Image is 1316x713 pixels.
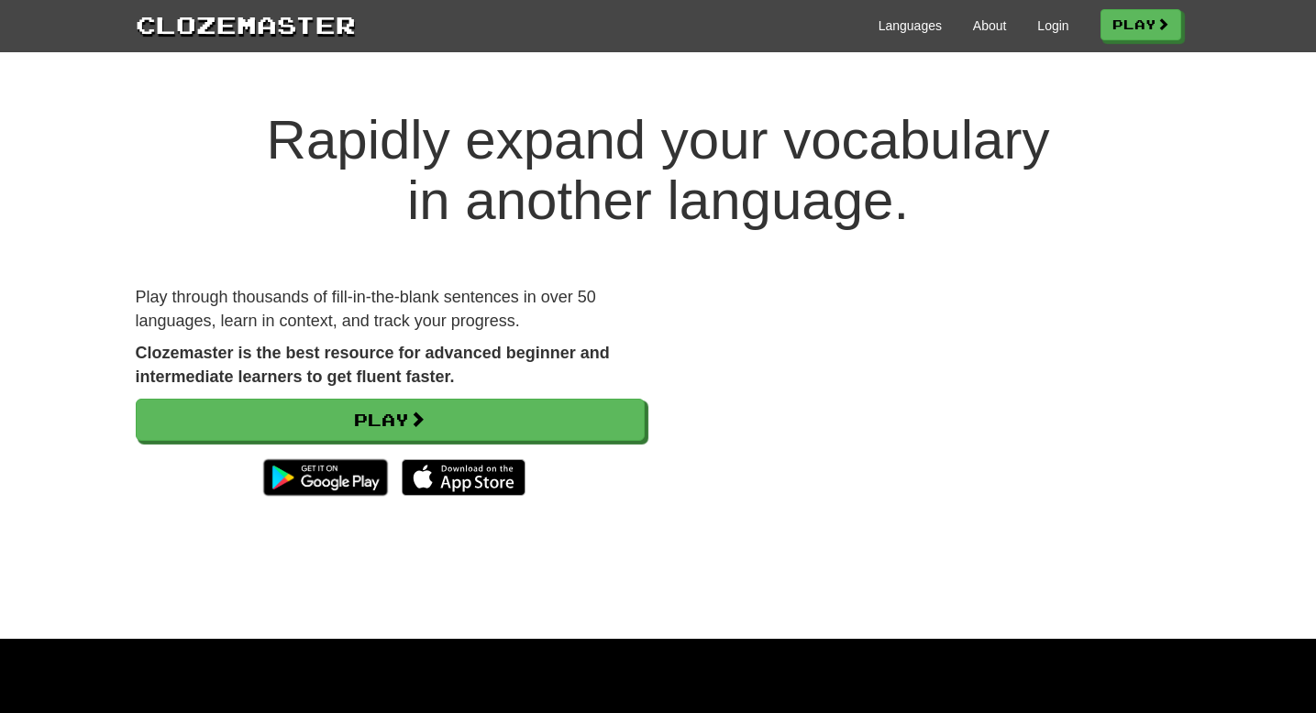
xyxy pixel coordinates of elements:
[973,16,1007,35] a: About
[879,16,942,35] a: Languages
[1100,9,1181,40] a: Play
[136,7,356,41] a: Clozemaster
[402,459,525,496] img: Download_on_the_App_Store_Badge_US-UK_135x40-25178aeef6eb6b83b96f5f2d004eda3bffbb37122de64afbaef7...
[1037,16,1068,35] a: Login
[136,399,645,441] a: Play
[254,450,396,505] img: Get it on Google Play
[136,344,610,386] strong: Clozemaster is the best resource for advanced beginner and intermediate learners to get fluent fa...
[136,286,645,333] p: Play through thousands of fill-in-the-blank sentences in over 50 languages, learn in context, and...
